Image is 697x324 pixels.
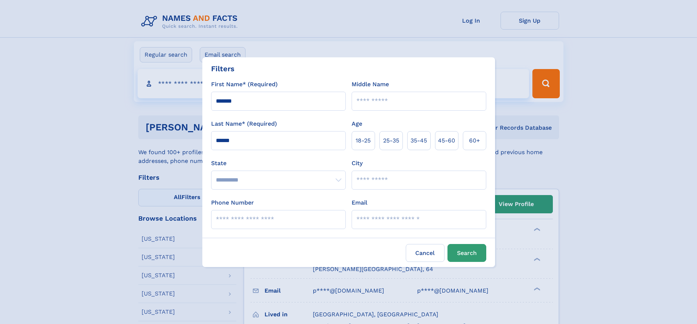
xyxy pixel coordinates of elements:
[211,63,235,74] div: Filters
[356,136,371,145] span: 18‑25
[447,244,486,262] button: Search
[469,136,480,145] span: 60+
[211,119,277,128] label: Last Name* (Required)
[352,198,367,207] label: Email
[383,136,399,145] span: 25‑35
[211,80,278,89] label: First Name* (Required)
[211,198,254,207] label: Phone Number
[352,80,389,89] label: Middle Name
[352,119,362,128] label: Age
[211,159,346,168] label: State
[438,136,455,145] span: 45‑60
[411,136,427,145] span: 35‑45
[406,244,445,262] label: Cancel
[352,159,363,168] label: City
